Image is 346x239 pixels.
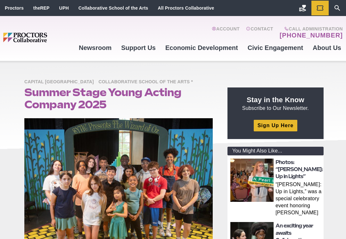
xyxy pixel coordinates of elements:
a: Collaborative School of the Arts * [98,79,196,84]
a: Photos: “[PERSON_NAME]: Up in Lights” [276,159,323,180]
a: theREP [33,5,50,11]
a: Search [329,1,346,15]
a: Economic Development [161,39,243,56]
a: UPH [59,5,69,11]
a: Civic Engagement [243,39,308,56]
a: Proctors [5,5,24,11]
a: All Proctors Collaborative [158,5,214,11]
a: Contact [246,26,273,39]
h1: Summer Stage Young Acting Company 2025 [24,86,213,111]
p: Subscribe to Our Newsletter. [235,95,316,112]
p: “[PERSON_NAME]: Up in Lights,” was a special celebratory event honoring [PERSON_NAME] extraordina... [276,181,322,218]
img: Proctors logo [3,33,74,42]
a: Account [212,26,240,39]
a: Support Us [116,39,161,56]
span: Collaborative School of the Arts * [98,78,196,86]
a: About Us [308,39,346,56]
a: Sign Up Here [254,120,297,131]
strong: Stay in the Know [247,96,304,104]
a: Newsroom [74,39,116,56]
span: Capital [GEOGRAPHIC_DATA] [24,78,97,86]
a: Collaborative School of the Arts [78,5,148,11]
a: [PHONE_NUMBER] [280,31,343,39]
span: Call Administration [278,26,343,31]
img: thumbnail: Photos: “Maggie: Up in Lights” [230,159,274,202]
div: You Might Also Like... [227,147,324,155]
a: Capital [GEOGRAPHIC_DATA] [24,79,97,84]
